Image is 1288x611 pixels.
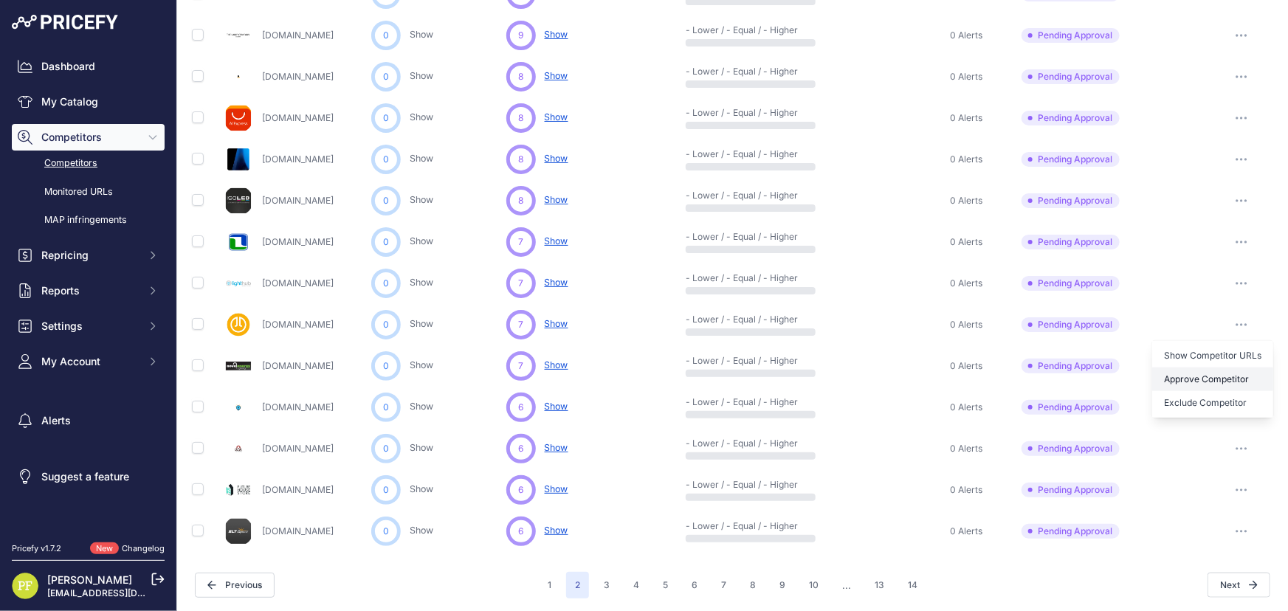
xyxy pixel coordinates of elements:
button: Go to page 3 [595,572,619,598]
p: - Lower / - Equal / - Higher [686,479,780,491]
a: Show Competitor URLs [1152,344,1273,367]
span: 6 [518,525,523,538]
a: Suggest a feature [12,463,165,490]
span: Show [545,318,568,329]
button: Go to page 6 [683,572,706,598]
span: 0 [383,318,389,331]
span: 8 [518,194,523,207]
span: 0 Alerts [950,153,982,165]
span: 0 Alerts [950,360,982,372]
p: - Lower / - Equal / - Higher [686,355,780,367]
a: [DOMAIN_NAME] [262,319,334,330]
span: Pending Approval [1022,152,1120,167]
a: Changelog [122,543,165,553]
span: 7 [518,277,523,290]
a: Show [410,483,433,494]
span: Repricing [41,248,138,263]
span: 0 [383,111,389,125]
a: Show [410,153,433,164]
span: 0 [383,153,389,166]
a: [DOMAIN_NAME] [262,277,334,289]
p: - Lower / - Equal / - Higher [686,438,780,449]
a: MAP infringements [12,207,165,233]
a: [DOMAIN_NAME] [262,71,334,82]
span: 0 Alerts [950,277,982,289]
span: Show [545,359,568,370]
div: Pricefy v1.7.2 [12,542,61,555]
span: 8 [518,70,523,83]
span: 0 Alerts [950,112,982,124]
span: 0 [383,277,389,290]
button: Competitors [12,124,165,151]
span: Pending Approval [1022,235,1120,249]
span: 0 Alerts [950,525,982,537]
span: Pending Approval [1022,111,1120,125]
a: Show [410,442,433,453]
p: - Lower / - Equal / - Higher [686,148,780,160]
button: Reports [12,277,165,304]
p: - Lower / - Equal / - Higher [686,272,780,284]
span: Pending Approval [1022,483,1120,497]
span: 7 [518,235,523,249]
a: Competitors [12,151,165,176]
span: Pending Approval [1022,69,1120,84]
button: Next [1208,573,1270,598]
a: [DOMAIN_NAME] [262,401,334,412]
span: 0 Alerts [950,443,982,455]
span: 0 Alerts [950,71,982,83]
span: Pending Approval [1022,524,1120,539]
p: - Lower / - Equal / - Higher [686,396,780,408]
a: Show [410,70,433,81]
span: 0 Alerts [950,195,982,207]
span: 0 [383,235,389,249]
a: Show [410,525,433,536]
p: - Lower / - Equal / - Higher [686,107,780,119]
button: Go to page 10 [800,572,827,598]
span: Show [545,235,568,246]
button: Go to page 9 [771,572,794,598]
span: Reports [41,283,138,298]
a: My Catalog [12,89,165,115]
p: - Lower / - Equal / - Higher [686,190,780,201]
a: [DOMAIN_NAME] [262,153,334,165]
span: Pending Approval [1022,400,1120,415]
p: - Lower / - Equal / - Higher [686,231,780,243]
span: 0 [383,194,389,207]
span: Show [545,442,568,453]
span: My Account [41,354,138,369]
a: Show [410,194,433,205]
button: Go to page 1 [539,572,560,598]
a: Monitored URLs [12,179,165,205]
button: Go to page 7 [712,572,735,598]
span: Show [545,111,568,122]
button: Go to page 13 [866,572,893,598]
span: 0 [383,29,389,42]
span: Pending Approval [1022,441,1120,456]
button: My Account [12,348,165,375]
span: 0 [383,525,389,538]
a: [DOMAIN_NAME] [262,443,334,454]
span: 0 [383,359,389,373]
button: Settings [12,313,165,339]
p: - Lower / - Equal / - Higher [686,314,780,325]
span: 0 [383,70,389,83]
p: - Lower / - Equal / - Higher [686,520,780,532]
button: Approve Competitor [1152,367,1273,391]
a: [DOMAIN_NAME] [262,195,334,206]
span: Pending Approval [1022,359,1120,373]
a: Show [410,277,433,288]
span: Show [545,401,568,412]
a: Alerts [12,407,165,434]
span: 6 [518,483,523,497]
span: 0 Alerts [950,401,982,413]
span: Show [545,277,568,288]
button: Exclude Competitor [1152,391,1273,415]
span: Pending Approval [1022,193,1120,208]
span: Settings [41,319,138,334]
button: Repricing [12,242,165,269]
a: [DOMAIN_NAME] [262,525,334,536]
span: 6 [518,401,523,414]
span: ... [833,572,860,598]
nav: Sidebar [12,53,165,525]
a: Dashboard [12,53,165,80]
